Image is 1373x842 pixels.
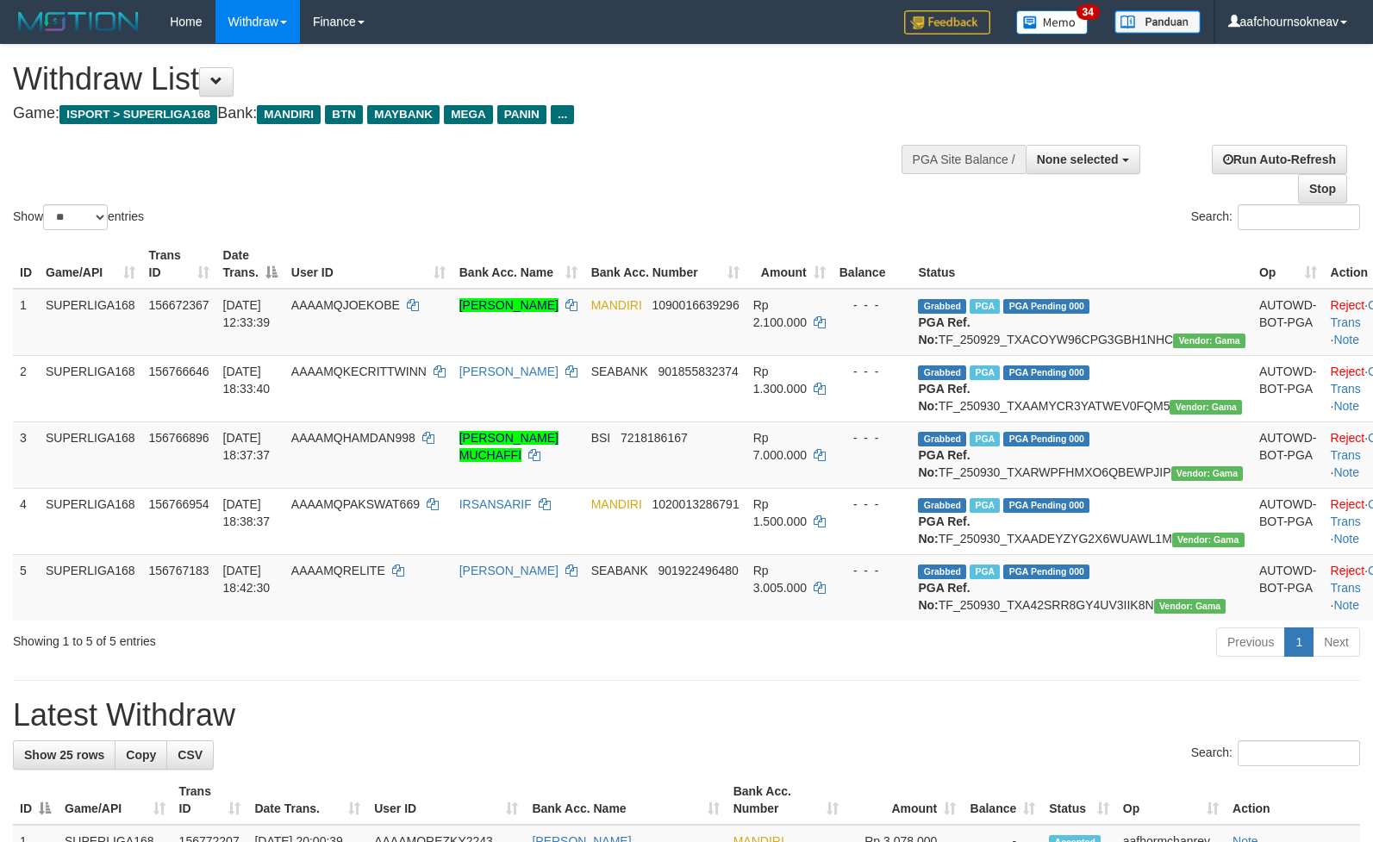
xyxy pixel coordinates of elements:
[746,240,833,289] th: Amount: activate to sort column ascending
[1171,466,1244,481] span: Vendor URL: https://trx31.1velocity.biz
[142,240,216,289] th: Trans ID: activate to sort column ascending
[918,315,970,346] b: PGA Ref. No:
[658,365,738,378] span: Copy 901855832374 to clipboard
[911,421,1251,488] td: TF_250930_TXARWPFHMXO6QBEWPJIP
[970,564,1000,579] span: Marked by aafheankoy
[1333,333,1359,346] a: Note
[325,105,363,124] span: BTN
[1216,627,1285,657] a: Previous
[1016,10,1089,34] img: Button%20Memo.svg
[59,105,217,124] span: ISPORT > SUPERLIGA168
[918,515,970,546] b: PGA Ref. No:
[918,432,966,446] span: Grabbed
[551,105,574,124] span: ...
[367,776,525,825] th: User ID: activate to sort column ascending
[149,431,209,445] span: 156766896
[459,365,559,378] a: [PERSON_NAME]
[911,289,1251,356] td: TF_250929_TXACOYW96CPG3GBH1NHC
[911,240,1251,289] th: Status
[39,421,142,488] td: SUPERLIGA168
[1172,533,1245,547] span: Vendor URL: https://trx31.1velocity.biz
[13,776,58,825] th: ID: activate to sort column descending
[1333,532,1359,546] a: Note
[1313,627,1360,657] a: Next
[911,488,1251,554] td: TF_250930_TXAADEYZYG2X6WUAWL1M
[39,240,142,289] th: Game/API: activate to sort column ascending
[970,498,1000,513] span: Marked by aafsengchandara
[1212,145,1347,174] a: Run Auto-Refresh
[166,740,214,770] a: CSV
[291,564,385,577] span: AAAAMQRELITE
[24,748,104,762] span: Show 25 rows
[1284,627,1314,657] a: 1
[126,748,156,762] span: Copy
[839,363,905,380] div: - - -
[497,105,546,124] span: PANIN
[918,498,966,513] span: Grabbed
[911,554,1251,621] td: TF_250930_TXA42SRR8GY4UV3IIK8N
[43,204,108,230] select: Showentries
[1238,740,1360,766] input: Search:
[1252,355,1324,421] td: AUTOWD-BOT-PGA
[13,240,39,289] th: ID
[753,497,807,528] span: Rp 1.500.000
[1252,421,1324,488] td: AUTOWD-BOT-PGA
[1170,400,1242,415] span: Vendor URL: https://trx31.1velocity.biz
[591,298,642,312] span: MANDIRI
[970,365,1000,380] span: Marked by aafheankoy
[918,299,966,314] span: Grabbed
[13,626,559,650] div: Showing 1 to 5 of 5 entries
[904,10,990,34] img: Feedback.jpg
[1331,298,1365,312] a: Reject
[1331,431,1365,445] a: Reject
[918,564,966,579] span: Grabbed
[1331,497,1365,511] a: Reject
[1252,554,1324,621] td: AUTOWD-BOT-PGA
[367,105,440,124] span: MAYBANK
[1114,10,1201,34] img: panduan.png
[1037,153,1119,166] span: None selected
[918,365,966,380] span: Grabbed
[291,365,427,378] span: AAAAMQKECRITTWINN
[918,448,970,479] b: PGA Ref. No:
[839,296,905,314] div: - - -
[13,421,39,488] td: 3
[216,240,284,289] th: Date Trans.: activate to sort column descending
[652,497,739,511] span: Copy 1020013286791 to clipboard
[223,298,271,329] span: [DATE] 12:33:39
[39,554,142,621] td: SUPERLIGA168
[13,62,898,97] h1: Withdraw List
[284,240,452,289] th: User ID: activate to sort column ascending
[753,298,807,329] span: Rp 2.100.000
[839,562,905,579] div: - - -
[223,497,271,528] span: [DATE] 18:38:37
[652,298,739,312] span: Copy 1090016639296 to clipboard
[13,289,39,356] td: 1
[13,105,898,122] h4: Game: Bank:
[1077,4,1100,20] span: 34
[178,748,203,762] span: CSV
[39,355,142,421] td: SUPERLIGA168
[223,365,271,396] span: [DATE] 18:33:40
[247,776,367,825] th: Date Trans.: activate to sort column ascending
[963,776,1042,825] th: Balance: activate to sort column ascending
[1333,399,1359,413] a: Note
[58,776,172,825] th: Game/API: activate to sort column ascending
[1191,204,1360,230] label: Search:
[591,431,611,445] span: BSI
[591,564,648,577] span: SEABANK
[257,105,321,124] span: MANDIRI
[1042,776,1116,825] th: Status: activate to sort column ascending
[115,740,167,770] a: Copy
[833,240,912,289] th: Balance
[839,429,905,446] div: - - -
[1026,145,1140,174] button: None selected
[1003,498,1089,513] span: PGA Pending
[753,564,807,595] span: Rp 3.005.000
[846,776,963,825] th: Amount: activate to sort column ascending
[1191,740,1360,766] label: Search:
[1173,334,1245,348] span: Vendor URL: https://trx31.1velocity.biz
[658,564,738,577] span: Copy 901922496480 to clipboard
[291,298,400,312] span: AAAAMQJOEKOBE
[1003,432,1089,446] span: PGA Pending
